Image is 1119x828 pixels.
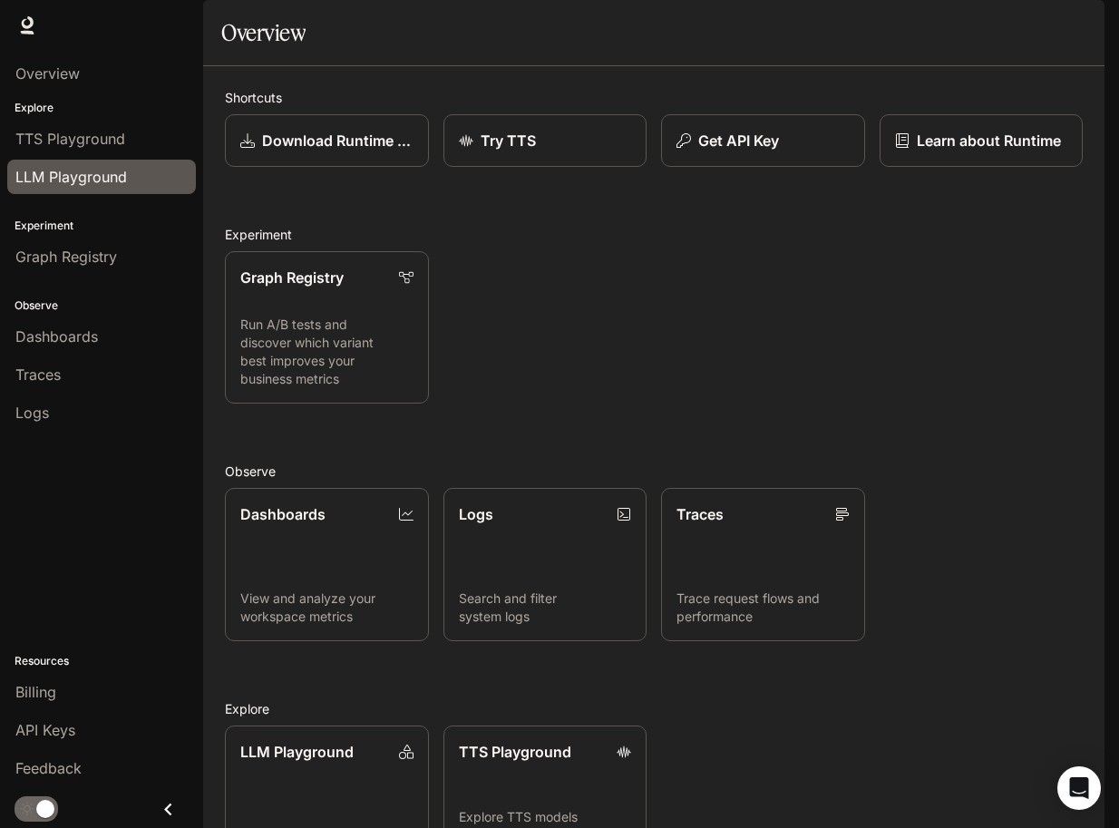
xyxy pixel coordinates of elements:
[661,488,865,640] a: TracesTrace request flows and performance
[481,130,536,151] p: Try TTS
[225,488,429,640] a: DashboardsView and analyze your workspace metrics
[240,316,414,388] p: Run A/B tests and discover which variant best improves your business metrics
[240,503,326,525] p: Dashboards
[443,488,647,640] a: LogsSearch and filter system logs
[240,589,414,626] p: View and analyze your workspace metrics
[262,130,414,151] p: Download Runtime SDK
[443,114,647,167] a: Try TTS
[240,267,344,288] p: Graph Registry
[459,503,493,525] p: Logs
[225,462,1083,481] h2: Observe
[225,699,1083,718] h2: Explore
[221,15,306,51] h1: Overview
[698,130,779,151] p: Get API Key
[225,114,429,167] a: Download Runtime SDK
[459,589,632,626] p: Search and filter system logs
[676,503,724,525] p: Traces
[661,114,865,167] button: Get API Key
[880,114,1084,167] a: Learn about Runtime
[225,88,1083,107] h2: Shortcuts
[225,225,1083,244] h2: Experiment
[240,741,354,763] p: LLM Playground
[676,589,850,626] p: Trace request flows and performance
[1057,766,1101,810] div: Open Intercom Messenger
[225,251,429,404] a: Graph RegistryRun A/B tests and discover which variant best improves your business metrics
[459,741,571,763] p: TTS Playground
[917,130,1061,151] p: Learn about Runtime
